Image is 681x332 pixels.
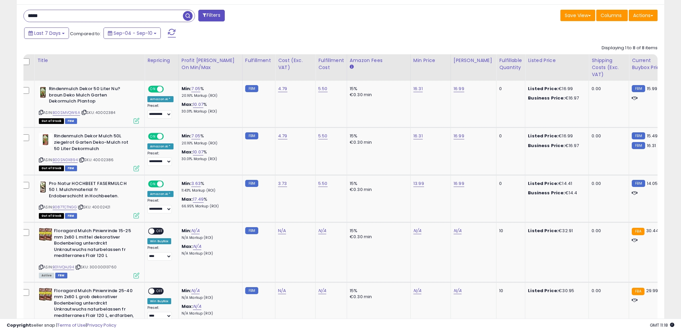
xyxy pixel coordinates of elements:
[413,227,421,234] a: N/A
[182,102,237,114] div: %
[104,27,161,39] button: Sep-04 - Sep-10
[147,96,174,102] div: Amazon AI *
[350,187,405,193] div: €0.30 min
[39,86,47,99] img: 61kZjBXyp0L._SL40_.jpg
[53,157,78,163] a: B00SN0X894
[54,288,135,327] b: Floragard Mulch Pinienrinde 25-40 mm 2x60 L grob dekorativer Bodenbelag unterdrckt Unkrautwuchs n...
[39,228,52,241] img: 61WRkaZY2pL._SL40_.jpg
[7,322,116,329] div: seller snap | |
[65,118,77,124] span: FBM
[182,236,237,240] p: N/A Markup (ROI)
[528,190,565,196] b: Business Price:
[632,142,645,149] small: FBM
[499,86,520,92] div: 0
[39,213,64,219] span: All listings that are currently out of stock and unavailable for purchase on Amazon
[39,118,64,124] span: All listings that are currently out of stock and unavailable for purchase on Amazon
[528,180,558,187] b: Listed Price:
[39,288,52,301] img: 61DrQffXIUL._SL40_.jpg
[350,92,405,98] div: €0.30 min
[318,57,344,71] div: Fulfillment Cost
[182,196,193,202] b: Max:
[163,86,174,92] span: OFF
[182,188,237,193] p: 11.43% Markup (ROI)
[350,139,405,145] div: €0.30 min
[147,57,176,64] div: Repricing
[149,86,157,92] span: ON
[318,85,328,92] a: 5.50
[528,95,565,101] b: Business Price:
[39,133,52,146] img: 41QaAWtK5jL._SL40_.jpg
[632,85,645,92] small: FBM
[245,57,272,64] div: Fulfillment
[114,30,152,37] span: Sep-04 - Sep-10
[592,181,624,187] div: 0.00
[182,303,193,310] b: Max:
[499,228,520,234] div: 10
[37,57,142,64] div: Title
[53,110,80,116] a: B00SMVQW6A
[39,228,139,277] div: ASIN:
[350,57,408,64] div: Amazon Fees
[350,294,405,300] div: €0.30 min
[53,204,77,210] a: B087TCTNGG
[413,85,423,92] a: 16.31
[65,165,77,171] span: FBM
[245,227,258,234] small: FBM
[163,181,174,187] span: OFF
[147,198,174,213] div: Preset:
[182,141,237,146] p: 20.16% Markup (ROI)
[75,264,117,270] span: | SKU: 30000013760
[147,191,174,197] div: Amazon AI *
[182,243,193,250] b: Max:
[528,288,584,294] div: €30.95
[646,287,658,294] span: 29.99
[528,95,584,101] div: €16.97
[149,181,157,187] span: ON
[39,181,139,218] div: ASIN:
[632,57,666,71] div: Current Buybox Price
[39,273,54,278] span: All listings currently available for purchase on Amazon
[350,64,354,70] small: Amazon Fees.
[191,180,201,187] a: 3.63
[182,295,237,300] p: N/A Markup (ROI)
[646,227,659,234] span: 30.44
[182,287,192,294] b: Min:
[147,306,174,321] div: Preset:
[154,288,165,294] span: OFF
[53,264,74,270] a: B01IVQHJ94
[650,322,674,328] span: 2025-09-18 11:18 GMT
[602,45,658,51] div: Displaying 1 to 8 of 8 items
[182,157,237,161] p: 30.01% Markup (ROI)
[87,322,116,328] a: Privacy Policy
[54,133,135,153] b: Rindenmulch Dekor Mulch 50L ziegelrot Garten Deko-Mulch rot 50 Liter Dekormulch
[182,109,237,114] p: 30.01% Markup (ROI)
[318,287,326,294] a: N/A
[57,322,86,328] a: Terms of Use
[193,243,201,250] a: N/A
[318,227,326,234] a: N/A
[318,133,328,139] a: 5.50
[182,227,192,234] b: Min:
[163,134,174,139] span: OFF
[528,228,584,234] div: €32.91
[149,134,157,139] span: ON
[454,85,464,92] a: 16.99
[39,165,64,171] span: All listings that are currently out of stock and unavailable for purchase on Amazon
[147,104,174,119] div: Preset:
[499,288,520,294] div: 10
[528,57,586,64] div: Listed Price
[245,132,258,139] small: FBM
[350,228,405,234] div: 15%
[278,227,286,234] a: N/A
[182,133,237,145] div: %
[79,157,114,162] span: | SKU: 40002386
[454,57,493,64] div: [PERSON_NAME]
[193,303,201,310] a: N/A
[350,181,405,187] div: 15%
[350,133,405,139] div: 15%
[350,86,405,92] div: 15%
[592,288,624,294] div: 0.00
[528,143,584,149] div: €16.97
[7,322,31,328] strong: Copyright
[182,204,237,209] p: 66.95% Markup (ROI)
